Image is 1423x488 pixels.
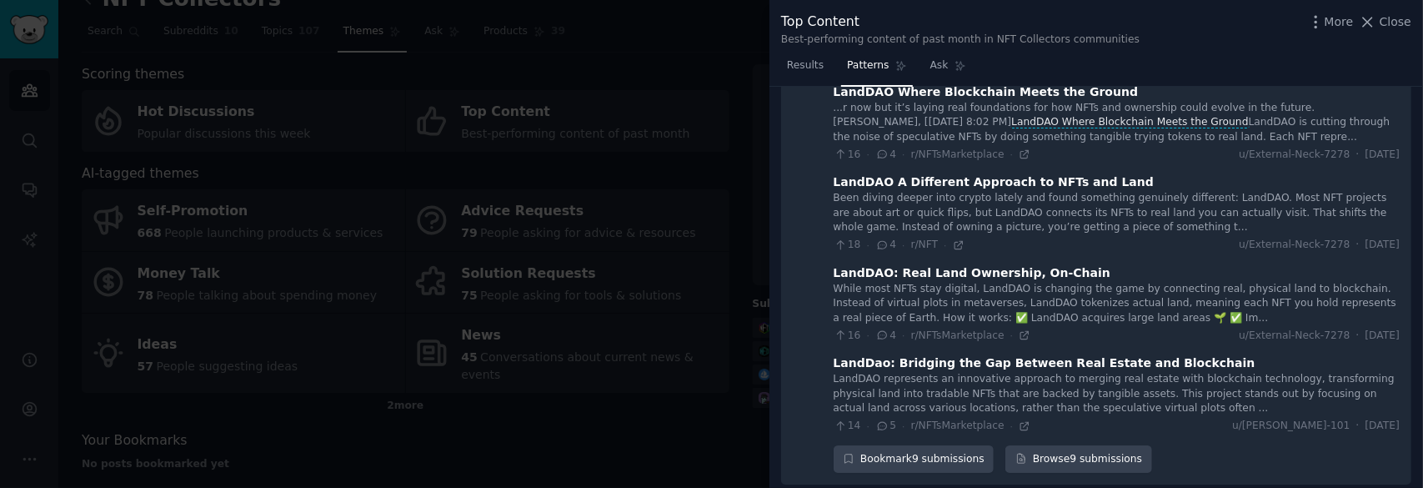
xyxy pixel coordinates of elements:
span: 4 [875,148,896,163]
span: · [1010,420,1013,432]
span: · [902,420,904,432]
span: · [902,330,904,341]
a: Browse9 submissions [1005,445,1151,474]
span: 14 [834,419,861,434]
span: More [1325,13,1354,31]
span: [DATE] [1365,238,1400,253]
span: [DATE] [1365,329,1400,344]
span: Close [1380,13,1411,31]
a: Ask [924,53,972,87]
span: r/NFTsMarketplace [911,148,1005,160]
span: r/NFT [911,239,939,250]
button: Bookmark9 submissions [834,445,995,474]
span: · [1010,330,1013,341]
span: · [902,148,904,160]
div: LandDao: Bridging the Gap Between Real Estate and Blockchain [834,355,1255,372]
div: LandDAO: Real Land Ownership, On-Chain [834,264,1110,282]
a: Results [781,53,829,87]
span: · [1010,148,1013,160]
div: LandDAO A Different Approach to NFTs and Land [834,174,1155,191]
button: More [1307,13,1354,31]
div: While most NFTs stay digital, LandDAO is changing the game by connecting real, physical land to b... [834,282,1400,326]
span: · [1356,419,1360,434]
span: · [867,148,869,160]
div: Top Content [781,12,1140,33]
span: 4 [875,238,896,253]
span: 4 [875,329,896,344]
div: LandDAO Where Blockchain Meets the Ground [834,83,1139,101]
span: LandDAO Where Blockchain Meets the Ground [1010,116,1250,128]
span: u/External-Neck-7278 [1239,329,1350,344]
button: Close [1359,13,1411,31]
span: · [1356,148,1360,163]
span: Patterns [847,58,889,73]
span: r/NFTsMarketplace [911,420,1005,431]
span: 16 [834,148,861,163]
span: u/[PERSON_NAME]-101 [1232,419,1350,434]
span: [DATE] [1365,419,1400,434]
span: · [867,239,869,251]
span: · [1356,238,1360,253]
span: 5 [875,419,896,434]
div: ...r now but it’s laying real foundations for how NFTs and ownership could evolve in the future. ... [834,101,1400,145]
span: · [867,330,869,341]
span: 16 [834,329,861,344]
div: Been diving deeper into crypto lately and found something genuinely different: LandDAO. Most NFT ... [834,191,1400,235]
a: Patterns [841,53,912,87]
span: · [944,239,946,251]
span: u/External-Neck-7278 [1239,238,1350,253]
div: Bookmark 9 submissions [834,445,995,474]
span: Ask [930,58,949,73]
div: LandDAO represents an innovative approach to merging real estate with blockchain technology, tran... [834,372,1400,416]
span: 18 [834,238,861,253]
span: · [867,420,869,432]
div: Best-performing content of past month in NFT Collectors communities [781,33,1140,48]
span: · [1356,329,1360,344]
span: [DATE] [1365,148,1400,163]
span: u/External-Neck-7278 [1239,148,1350,163]
span: r/NFTsMarketplace [911,330,1005,341]
span: Results [787,58,824,73]
span: · [902,239,904,251]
